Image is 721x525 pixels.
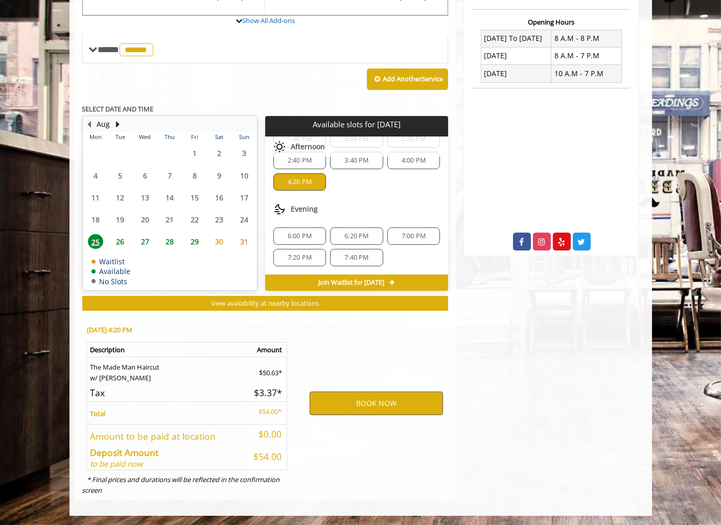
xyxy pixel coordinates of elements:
div: 7:40 PM [330,249,383,266]
span: Afternoon [291,143,325,151]
button: Add AnotherService [367,69,448,90]
button: Aug [97,119,110,130]
p: Available slots for [DATE] [269,120,444,129]
td: 8 A.M - 8 P.M [551,30,622,47]
th: Tue [108,132,132,142]
td: Available [91,267,131,275]
div: 7:20 PM [273,249,326,266]
span: 6:20 PM [344,232,368,240]
td: Select day28 [157,231,182,253]
span: 7:20 PM [288,254,312,262]
th: Mon [83,132,108,142]
td: Select day25 [83,231,108,253]
h5: $0.00 [247,429,282,439]
span: 7:00 PM [402,232,426,240]
h5: Tax [90,388,239,398]
span: 7:40 PM [344,254,368,262]
a: Show All Add-ons [242,16,295,25]
h5: Amount to be paid at location [90,431,239,441]
b: Description [90,345,125,354]
span: 25 [88,234,103,249]
div: 6:00 PM [273,227,326,245]
span: Join Waitlist for [DATE] [318,279,384,287]
td: No Slots [91,278,131,285]
span: 2:40 PM [288,156,312,165]
b: SELECT DATE AND TIME [82,104,154,113]
h3: Opening Hours [473,18,630,26]
span: 26 [112,234,128,249]
b: Deposit Amount [90,446,158,459]
b: Add Another Service [383,74,443,83]
button: Previous Month [85,119,94,130]
td: [DATE] [481,65,551,82]
h5: $54.00 [247,452,282,462]
button: View availability at nearby locations [82,296,449,311]
td: $50.63* [244,357,287,383]
button: Next Month [114,119,122,130]
div: 7:00 PM [387,227,440,245]
span: 28 [162,234,177,249]
span: 4:00 PM [402,156,426,165]
span: 3:40 PM [344,156,368,165]
span: 30 [212,234,227,249]
span: 31 [237,234,252,249]
b: Total [90,409,105,418]
div: 4:20 PM [273,173,326,191]
div: 6:20 PM [330,227,383,245]
img: afternoon slots [273,141,286,153]
span: View availability at nearby locations [211,299,319,308]
td: Waitlist [91,258,131,265]
img: evening slots [273,203,286,215]
td: Select day30 [207,231,231,253]
td: Select day29 [182,231,206,253]
td: [DATE] To [DATE] [481,30,551,47]
p: $54.00* [247,406,282,417]
span: 27 [137,234,153,249]
td: Select day26 [108,231,132,253]
b: Amount [257,345,282,354]
td: The Made Man Haircut w/ [PERSON_NAME] [86,357,244,383]
span: 4:20 PM [288,178,312,186]
b: [DATE] 4:20 PM [87,325,133,334]
th: Thu [157,132,182,142]
td: 10 A.M - 7 P.M [551,65,622,82]
td: 8 A.M - 7 P.M [551,47,622,64]
div: 3:40 PM [330,152,383,169]
button: BOOK NOW [310,392,443,415]
th: Fri [182,132,206,142]
td: Select day31 [231,231,257,253]
th: Sat [207,132,231,142]
span: Evening [291,205,318,213]
h5: $3.37* [247,388,282,398]
th: Wed [132,132,157,142]
i: to be paid now [90,459,143,469]
th: Sun [231,132,257,142]
i: * Final prices and durations will be reflected in the confirmation screen [82,475,280,495]
td: Select day27 [132,231,157,253]
span: 6:00 PM [288,232,312,240]
span: 29 [187,234,202,249]
td: [DATE] [481,47,551,64]
div: 2:40 PM [273,152,326,169]
div: 4:00 PM [387,152,440,169]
